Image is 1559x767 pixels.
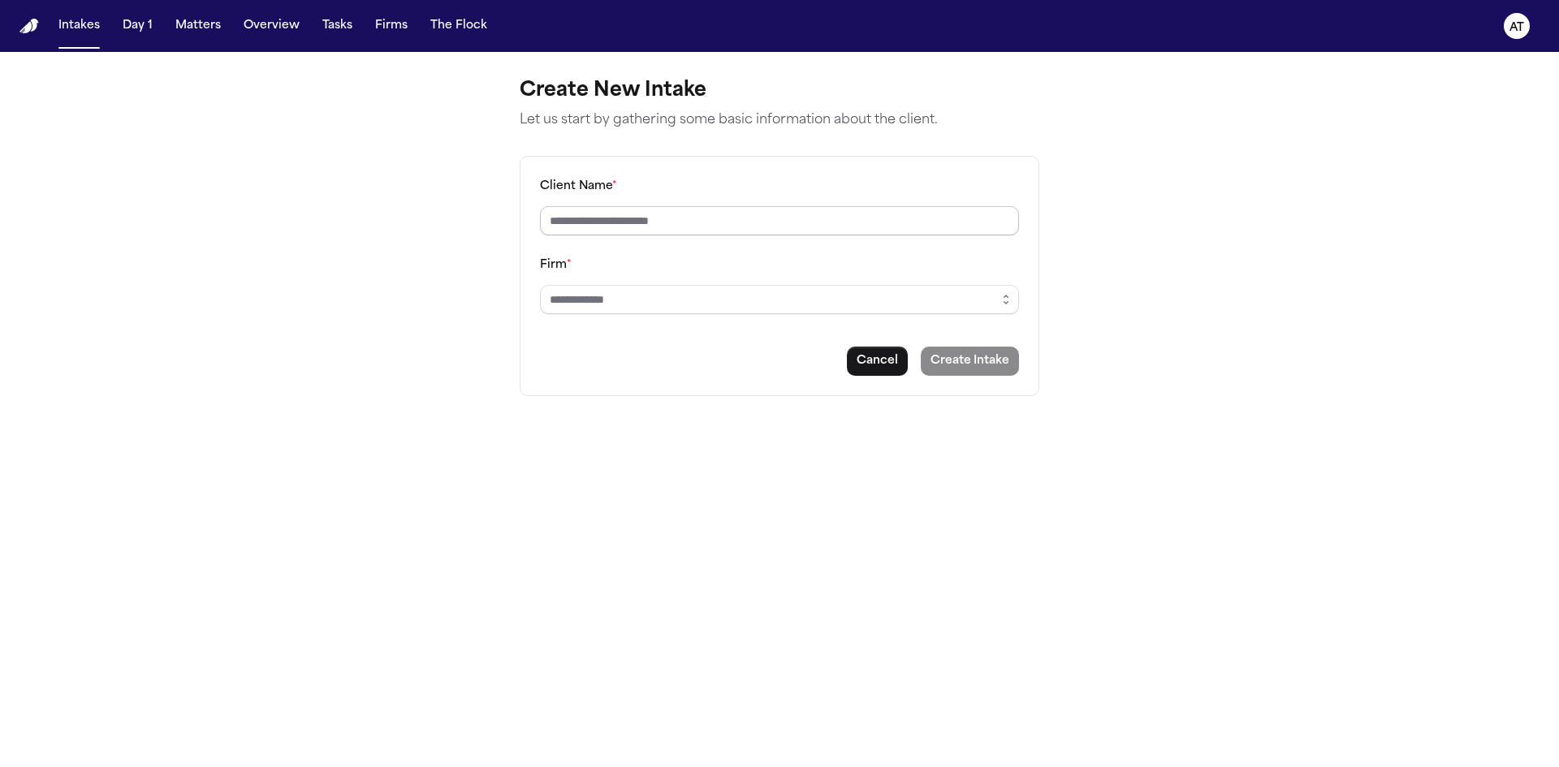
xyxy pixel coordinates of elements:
[169,11,227,41] button: Matters
[520,110,1039,130] p: Let us start by gathering some basic information about the client.
[540,180,617,192] label: Client Name
[52,11,106,41] button: Intakes
[116,11,159,41] button: Day 1
[316,11,359,41] button: Tasks
[921,347,1019,376] button: Create intake
[520,78,1039,104] h1: Create New Intake
[540,259,572,271] label: Firm
[424,11,494,41] button: The Flock
[237,11,306,41] button: Overview
[540,285,1019,314] input: Select a firm
[847,347,908,376] button: Cancel intake creation
[540,206,1019,235] input: Client name
[19,19,39,34] img: Finch Logo
[19,19,39,34] a: Home
[369,11,414,41] button: Firms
